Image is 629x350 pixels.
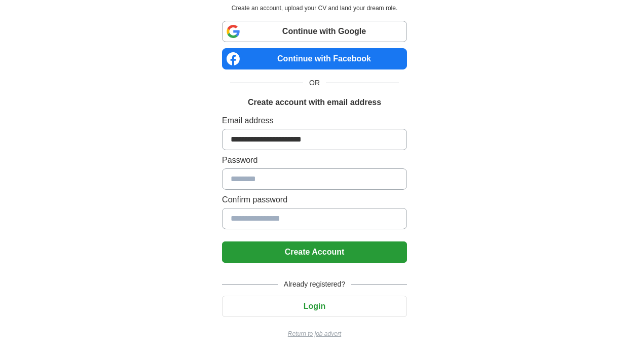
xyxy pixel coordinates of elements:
label: Email address [222,115,407,127]
p: Create an account, upload your CV and land your dream role. [224,4,405,13]
button: Login [222,296,407,317]
span: OR [303,78,326,88]
button: Create Account [222,241,407,263]
a: Return to job advert [222,329,407,338]
a: Login [222,302,407,310]
label: Confirm password [222,194,407,206]
span: Already registered? [278,279,351,290]
a: Continue with Google [222,21,407,42]
label: Password [222,154,407,166]
a: Continue with Facebook [222,48,407,69]
h1: Create account with email address [248,96,381,109]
